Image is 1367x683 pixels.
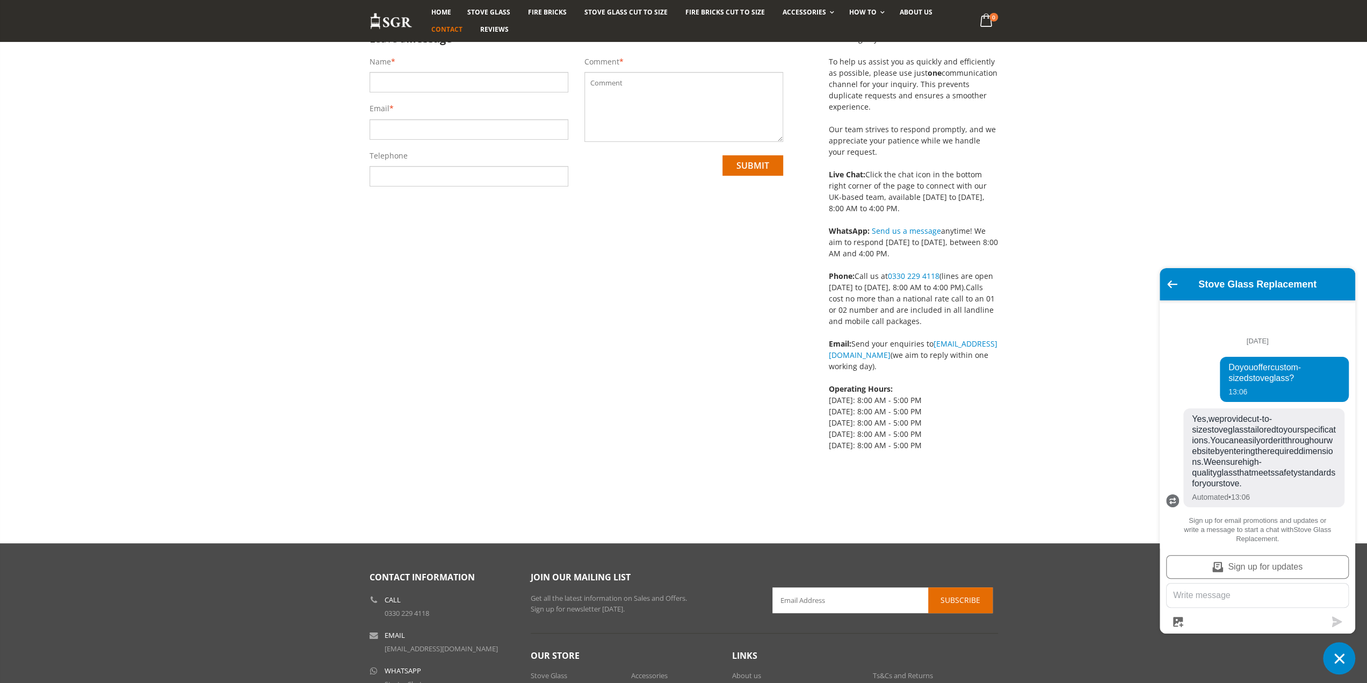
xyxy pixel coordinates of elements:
a: Reviews [472,21,517,38]
b: Call [385,596,401,603]
a: 0330 229 4118 [888,271,939,281]
p: Get all the latest information on Sales and Offers. Sign up for newsletter [DATE]. [531,593,756,614]
a: Home [423,4,459,21]
a: Send us a message [872,226,941,236]
a: [EMAIL_ADDRESS][DOMAIN_NAME] [829,339,997,360]
a: Contact [423,21,471,38]
strong: Phone: [829,271,855,281]
span: Stove Glass Cut To Size [584,8,668,17]
a: Fire Bricks Cut To Size [677,4,772,21]
label: Email [370,103,389,114]
a: 0 [975,11,997,32]
span: Contact Information [370,571,475,583]
button: Subscribe [928,587,993,613]
span: How To [849,8,877,17]
span: Join our mailing list [531,571,631,583]
span: anytime! We aim to respond [DATE] to [DATE], between 8:00 AM and 4:00 PM. [829,226,998,258]
label: Name [370,56,391,67]
span: Contact [431,25,462,34]
a: Fire Bricks [520,4,575,21]
a: About us [732,671,761,680]
span: Reviews [480,25,509,34]
span: Our Store [531,650,580,662]
span: About us [900,8,932,17]
strong: Email: [829,339,851,349]
b: WhatsApp [385,667,421,674]
label: Comment [584,56,619,67]
span: Click the chat icon in the bottom right corner of the page to connect with our UK-based team, ava... [829,169,987,213]
span: Accessories [782,8,826,17]
a: 0330 229 4118 [385,608,429,618]
b: Email [385,632,405,639]
span: Home [431,8,451,17]
a: Stove Glass Cut To Size [576,4,676,21]
a: Accessories [631,671,668,680]
input: submit [722,155,783,176]
span: Calls cost no more than a national rate call to an 01 or 02 number and are included in all landli... [829,282,995,326]
a: Stove Glass [459,4,518,21]
label: Telephone [370,150,408,161]
strong: Operating Hours: [829,384,893,394]
span: 0 [989,13,998,21]
a: [EMAIL_ADDRESS][DOMAIN_NAME] [385,644,498,653]
strong: WhatsApp: [829,226,870,236]
span: Links [732,650,757,662]
a: About us [892,4,941,21]
img: Stove Glass Replacement [370,12,413,30]
strong: Live Chat: [829,169,865,179]
span: Fire Bricks [528,8,567,17]
a: How To [841,4,890,21]
span: Call us at (lines are open [DATE] to [DATE], 8:00 AM to 4:00 PM). Send your enquiries to (we aim ... [829,271,997,450]
a: Stove Glass [531,671,567,680]
input: Email Address [772,587,993,613]
a: Accessories [774,4,839,21]
span: Stove Glass [467,8,510,17]
strong: one [928,68,942,78]
inbox-online-store-chat: Shopify online store chat [1156,268,1358,674]
p: If you have any questions or prefer to order your glass over the phone, feel free to reach out us... [829,11,998,214]
a: Ts&Cs and Returns [873,671,933,680]
span: Fire Bricks Cut To Size [685,8,764,17]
